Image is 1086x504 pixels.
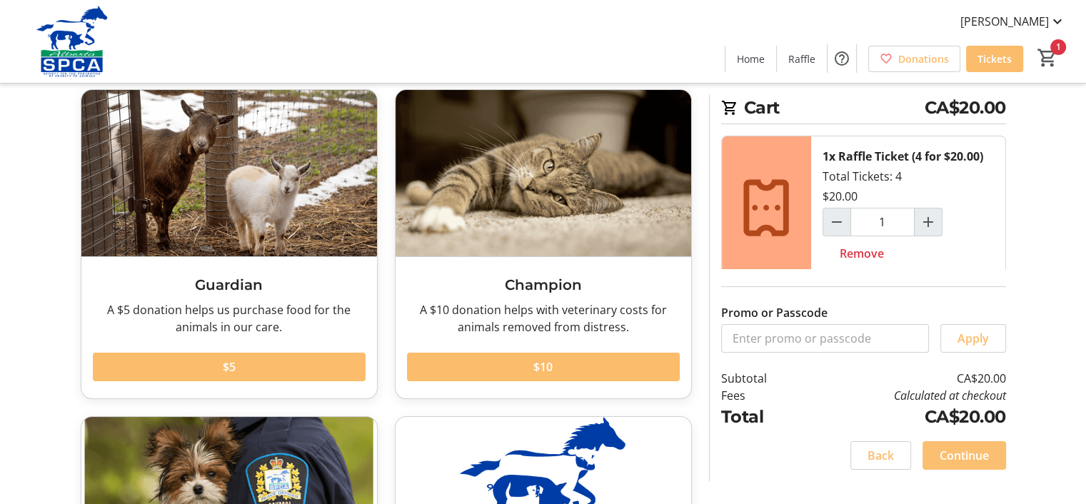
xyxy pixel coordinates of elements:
input: Enter promo or passcode [721,324,929,353]
a: Home [725,46,776,72]
span: $10 [533,358,553,376]
td: Fees [721,387,804,404]
button: $10 [407,353,680,381]
span: Tickets [977,51,1012,66]
div: $20.00 [823,188,858,205]
span: Home [737,51,765,66]
a: Donations [868,46,960,72]
span: CA$20.00 [925,95,1006,121]
button: Continue [922,441,1006,470]
h3: Guardian [93,274,366,296]
img: Champion [396,90,691,256]
button: Cart [1035,45,1060,71]
button: Decrement by one [823,208,850,236]
div: A $10 donation helps with veterinary costs for animals removed from distress. [407,301,680,336]
span: Apply [957,330,989,347]
button: Increment by one [915,208,942,236]
h2: Cart [721,95,1006,124]
td: Subtotal [721,370,804,387]
img: Alberta SPCA's Logo [9,6,136,77]
span: Remove [840,245,884,262]
td: CA$20.00 [803,404,1005,430]
button: $5 [93,353,366,381]
button: [PERSON_NAME] [949,10,1077,33]
h3: Champion [407,274,680,296]
button: Help [828,44,856,73]
td: Calculated at checkout [803,387,1005,404]
div: Total Tickets: 4 [811,136,1005,279]
a: Raffle [777,46,827,72]
span: Raffle [788,51,815,66]
a: Tickets [966,46,1023,72]
span: Continue [940,447,989,464]
button: Apply [940,324,1006,353]
div: 1x Raffle Ticket (4 for $20.00) [823,148,983,165]
td: CA$20.00 [803,370,1005,387]
span: Back [868,447,894,464]
td: Total [721,404,804,430]
button: Remove [823,239,901,268]
span: [PERSON_NAME] [960,13,1049,30]
button: Back [850,441,911,470]
img: Guardian [81,90,377,256]
span: Donations [898,51,949,66]
span: $5 [223,358,236,376]
div: A $5 donation helps us purchase food for the animals in our care. [93,301,366,336]
input: Raffle Ticket (4 for $20.00) Quantity [850,208,915,236]
label: Promo or Passcode [721,304,828,321]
